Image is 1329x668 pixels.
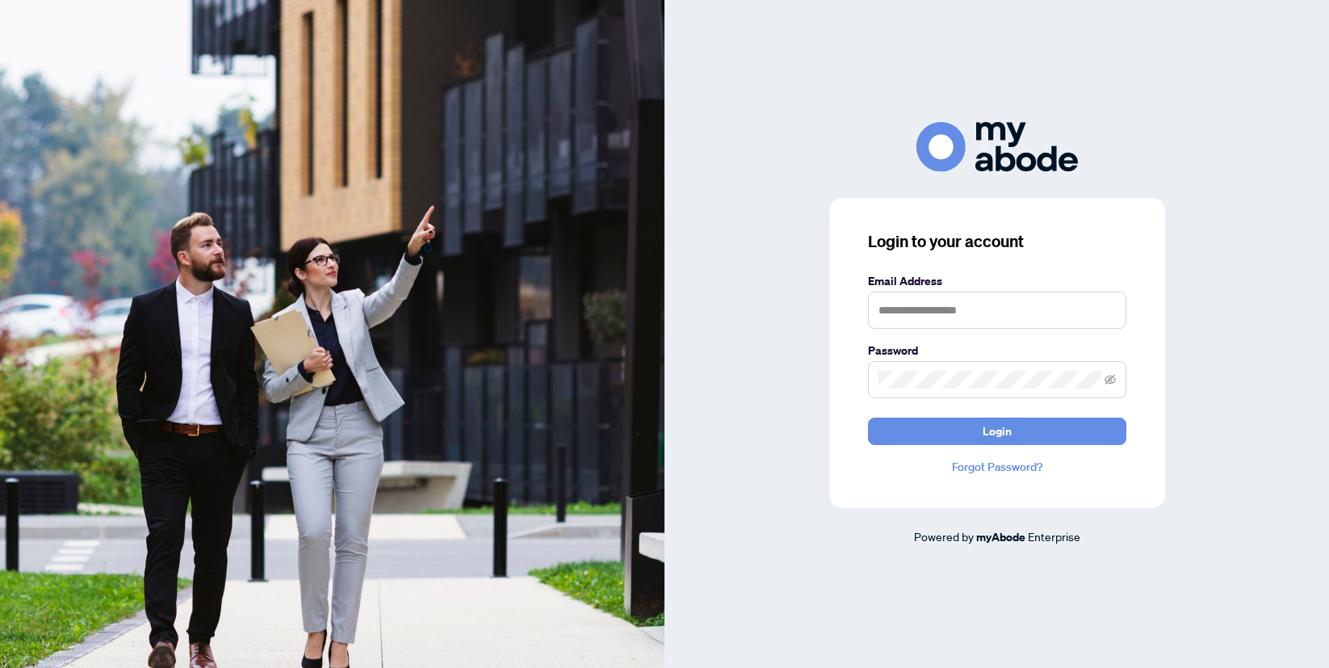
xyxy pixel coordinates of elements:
span: eye-invisible [1105,374,1116,385]
img: ma-logo [916,122,1078,171]
label: Email Address [868,272,1126,290]
h3: Login to your account [868,230,1126,253]
a: myAbode [976,528,1025,546]
label: Password [868,342,1126,359]
span: Powered by [914,529,974,544]
span: Enterprise [1028,529,1080,544]
button: Login [868,418,1126,445]
span: Login [983,418,1012,444]
a: Forgot Password? [868,458,1126,476]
